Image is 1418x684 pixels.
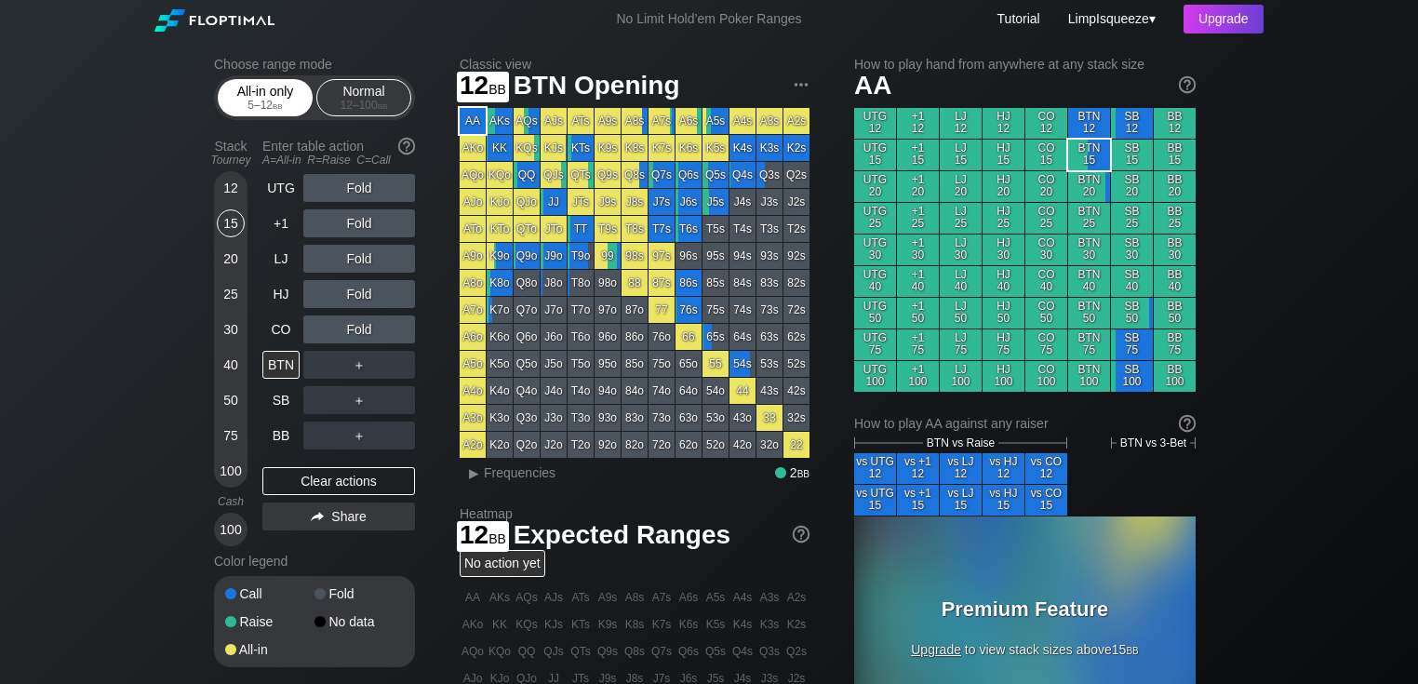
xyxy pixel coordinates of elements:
[595,432,621,458] div: 92o
[897,203,939,234] div: +1 25
[854,266,896,297] div: UTG 40
[487,216,513,242] div: KTo
[514,162,540,188] div: QQ
[783,351,809,377] div: 52s
[460,108,486,134] div: AA
[1177,74,1197,95] img: help.32db89a4.svg
[595,216,621,242] div: T9s
[1111,171,1153,202] div: SB 20
[303,174,415,202] div: Fold
[514,135,540,161] div: KQs
[595,108,621,134] div: A9s
[676,270,702,296] div: 86s
[729,162,756,188] div: Q4s
[729,270,756,296] div: 84s
[649,405,675,431] div: 73o
[460,351,486,377] div: A5o
[568,216,594,242] div: TT
[1111,361,1153,392] div: SB 100
[676,432,702,458] div: 62o
[940,298,982,329] div: LJ 50
[303,351,415,379] div: ＋
[262,280,300,308] div: HJ
[595,297,621,323] div: 97o
[1068,203,1110,234] div: BTN 25
[649,432,675,458] div: 72o
[303,209,415,237] div: Fold
[460,405,486,431] div: A3o
[676,216,702,242] div: T6s
[649,351,675,377] div: 75o
[756,243,783,269] div: 93s
[854,361,896,392] div: UTG 100
[541,189,567,215] div: JJ
[729,324,756,350] div: 64s
[783,216,809,242] div: T2s
[702,243,729,269] div: 95s
[595,405,621,431] div: 93o
[460,162,486,188] div: AQo
[1025,329,1067,360] div: CO 75
[729,135,756,161] div: K4s
[676,108,702,134] div: A6s
[1068,235,1110,265] div: BTN 30
[541,432,567,458] div: J2o
[568,432,594,458] div: T2o
[214,57,415,72] h2: Choose range mode
[756,351,783,377] div: 53s
[997,11,1040,26] a: Tutorial
[487,108,513,134] div: AKs
[940,140,982,170] div: LJ 15
[854,57,1196,72] h2: How to play hand from anywhere at any stack size
[514,378,540,404] div: Q4o
[622,297,648,323] div: 87o
[487,243,513,269] div: K9o
[783,243,809,269] div: 92s
[729,216,756,242] div: T4s
[1111,108,1153,139] div: SB 12
[217,280,245,308] div: 25
[487,189,513,215] div: KJo
[225,615,314,628] div: Raise
[1111,298,1153,329] div: SB 50
[207,154,255,167] div: Tourney
[487,324,513,350] div: K6o
[702,405,729,431] div: 53o
[595,270,621,296] div: 98o
[1025,235,1067,265] div: CO 30
[487,432,513,458] div: K2o
[487,162,513,188] div: KQo
[940,329,982,360] div: LJ 75
[595,324,621,350] div: 96o
[226,99,304,112] div: 5 – 12
[702,216,729,242] div: T5s
[729,432,756,458] div: 42o
[460,57,809,72] h2: Classic view
[303,422,415,449] div: ＋
[568,324,594,350] div: T6o
[568,135,594,161] div: KTs
[1068,298,1110,329] div: BTN 50
[262,174,300,202] div: UTG
[1025,203,1067,234] div: CO 25
[983,266,1024,297] div: HJ 40
[897,361,939,392] div: +1 100
[1111,235,1153,265] div: SB 30
[649,378,675,404] div: 74o
[729,108,756,134] div: A4s
[460,297,486,323] div: A7o
[729,189,756,215] div: J4s
[595,189,621,215] div: J9s
[1025,361,1067,392] div: CO 100
[595,243,621,269] div: 99
[983,203,1024,234] div: HJ 25
[487,297,513,323] div: K7o
[702,297,729,323] div: 75s
[854,235,896,265] div: UTG 30
[783,270,809,296] div: 82s
[702,432,729,458] div: 52o
[622,351,648,377] div: 85o
[897,235,939,265] div: +1 30
[897,171,939,202] div: +1 20
[897,108,939,139] div: +1 12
